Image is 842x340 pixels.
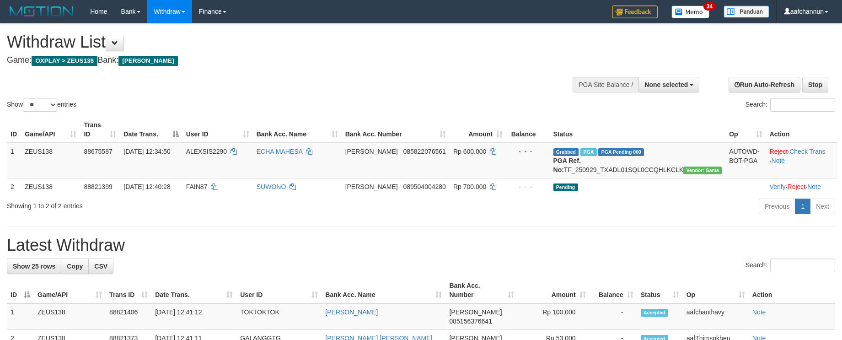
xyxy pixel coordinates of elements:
input: Search: [770,259,835,272]
th: ID [7,117,21,143]
label: Search: [745,259,835,272]
span: ALEXSIS2290 [186,148,227,155]
a: CSV [88,259,113,274]
th: Op: activate to sort column ascending [725,117,766,143]
span: Rp 700.000 [453,183,486,190]
a: Verify [770,183,786,190]
td: · · [766,143,837,178]
td: aafchanthavy [683,303,749,330]
th: User ID: activate to sort column ascending [182,117,253,143]
span: Accepted [641,309,668,317]
th: Action [749,277,835,303]
a: Stop [802,77,828,92]
span: [PERSON_NAME] [118,56,177,66]
span: [PERSON_NAME] [345,183,398,190]
th: Status [550,117,726,143]
td: ZEUS138 [21,143,80,178]
td: 1 [7,303,34,330]
span: [DATE] 12:34:50 [123,148,170,155]
span: 34 [703,2,716,11]
a: Reject [770,148,788,155]
b: PGA Ref. No: [553,157,581,173]
th: Game/API: activate to sort column ascending [34,277,106,303]
span: Vendor URL: https://trx31.1velocity.biz [683,167,722,174]
a: Next [810,199,835,214]
span: FAIN87 [186,183,208,190]
th: Bank Acc. Number: activate to sort column ascending [342,117,450,143]
span: Copy 085822076561 to clipboard [403,148,445,155]
td: Rp 100,000 [518,303,590,330]
span: Rp 600.000 [453,148,486,155]
a: Run Auto-Refresh [729,77,800,92]
td: TOKTOKTOK [236,303,322,330]
a: Note [807,183,821,190]
th: User ID: activate to sort column ascending [236,277,322,303]
h1: Withdraw List [7,33,552,51]
label: Show entries [7,98,76,112]
th: Action [766,117,837,143]
h4: Game: Bank: [7,56,552,65]
a: [PERSON_NAME] [325,308,378,316]
div: - - - [510,182,546,191]
div: PGA Site Balance / [573,77,638,92]
img: panduan.png [724,5,769,18]
a: 1 [795,199,810,214]
span: Copy [67,263,83,270]
span: 88675587 [84,148,112,155]
span: Show 25 rows [13,263,55,270]
div: - - - [510,147,546,156]
a: Note [752,308,766,316]
td: · · [766,178,837,195]
td: 2 [7,178,21,195]
span: [PERSON_NAME] [345,148,398,155]
td: 88821406 [106,303,151,330]
span: 88821399 [84,183,112,190]
input: Search: [770,98,835,112]
td: 1 [7,143,21,178]
th: Bank Acc. Number: activate to sort column ascending [445,277,517,303]
th: Trans ID: activate to sort column ascending [80,117,120,143]
td: ZEUS138 [21,178,80,195]
a: Previous [759,199,795,214]
div: Showing 1 to 2 of 2 entries [7,198,344,210]
span: [PERSON_NAME] [449,308,502,316]
th: Op: activate to sort column ascending [683,277,749,303]
th: ID: activate to sort column descending [7,277,34,303]
span: Copy 089504004280 to clipboard [403,183,445,190]
img: Button%20Memo.svg [671,5,710,18]
th: Bank Acc. Name: activate to sort column ascending [253,117,342,143]
a: Copy [61,259,89,274]
th: Game/API: activate to sort column ascending [21,117,80,143]
h1: Latest Withdraw [7,236,835,254]
span: Grabbed [553,148,579,156]
a: Show 25 rows [7,259,61,274]
img: Feedback.jpg [612,5,658,18]
select: Showentries [23,98,57,112]
td: ZEUS138 [34,303,106,330]
th: Balance: activate to sort column ascending [590,277,637,303]
span: [DATE] 12:40:28 [123,183,170,190]
th: Date Trans.: activate to sort column ascending [151,277,236,303]
a: Check Trans [789,148,826,155]
span: Marked by aafpengsreynich [580,148,596,156]
a: Reject [788,183,806,190]
td: TF_250929_TXADL01SQL0CCQHLKCLK [550,143,726,178]
th: Trans ID: activate to sort column ascending [106,277,151,303]
td: AUTOWD-BOT-PGA [725,143,766,178]
span: OXPLAY > ZEUS138 [32,56,97,66]
span: None selected [644,81,688,88]
td: - [590,303,637,330]
a: SUWONO [257,183,286,190]
span: CSV [94,263,107,270]
label: Search: [745,98,835,112]
th: Bank Acc. Name: activate to sort column ascending [322,277,445,303]
th: Date Trans.: activate to sort column descending [120,117,182,143]
th: Balance [506,117,549,143]
span: Pending [553,183,578,191]
th: Amount: activate to sort column ascending [518,277,590,303]
span: PGA Pending [598,148,644,156]
button: None selected [638,77,699,92]
a: ECHA MAHESA [257,148,302,155]
span: Copy 085156376641 to clipboard [449,318,492,325]
th: Amount: activate to sort column ascending [450,117,506,143]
